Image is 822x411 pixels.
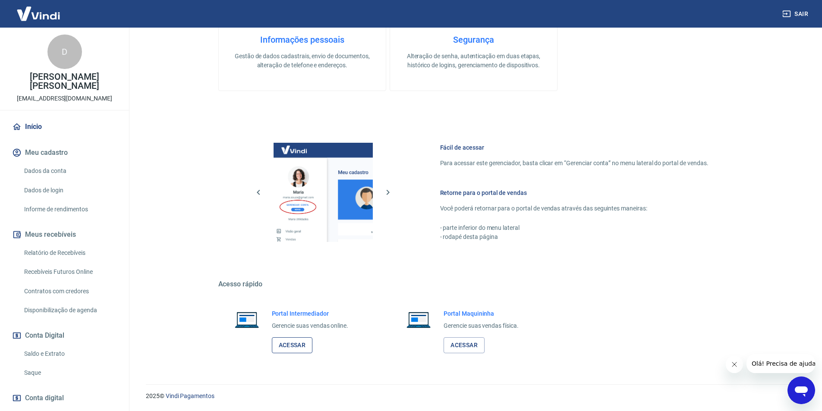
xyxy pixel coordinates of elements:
p: 2025 © [146,392,801,401]
img: Imagem de um notebook aberto [229,309,265,330]
a: Recebíveis Futuros Online [21,263,119,281]
h4: Segurança [404,35,543,45]
button: Meus recebíveis [10,225,119,244]
p: [PERSON_NAME] [PERSON_NAME] [7,72,122,91]
a: Acessar [444,337,485,353]
a: Saldo e Extrato [21,345,119,363]
p: Para acessar este gerenciador, basta clicar em “Gerenciar conta” no menu lateral do portal de ven... [440,159,709,168]
a: Relatório de Recebíveis [21,244,119,262]
h6: Fácil de acessar [440,143,709,152]
a: Acessar [272,337,313,353]
a: Informe de rendimentos [21,201,119,218]
p: Você poderá retornar para o portal de vendas através das seguintes maneiras: [440,204,709,213]
img: Imagem de um notebook aberto [400,309,437,330]
button: Conta Digital [10,326,119,345]
span: Olá! Precisa de ajuda? [5,6,72,13]
iframe: Fechar mensagem [726,356,743,373]
a: Contratos com credores [21,282,119,300]
h6: Portal Maquininha [444,309,519,318]
a: Dados de login [21,182,119,199]
a: Início [10,117,119,136]
p: - parte inferior do menu lateral [440,223,709,232]
a: Conta digital [10,389,119,408]
img: Imagem da dashboard mostrando o botão de gerenciar conta na sidebar no lado esquerdo [274,143,373,242]
a: Disponibilização de agenda [21,301,119,319]
h6: Portal Intermediador [272,309,349,318]
button: Sair [781,6,812,22]
p: Gestão de dados cadastrais, envio de documentos, alteração de telefone e endereços. [233,52,372,70]
p: - rodapé desta página [440,232,709,242]
h5: Acesso rápido [218,280,729,289]
div: D [47,35,82,69]
iframe: Mensagem da empresa [746,354,815,373]
iframe: Botão para abrir a janela de mensagens [787,376,815,404]
img: Vindi [10,0,66,27]
p: [EMAIL_ADDRESS][DOMAIN_NAME] [17,94,112,103]
span: Conta digital [25,392,64,404]
button: Meu cadastro [10,143,119,162]
a: Saque [21,364,119,382]
p: Gerencie suas vendas física. [444,321,519,330]
a: Vindi Pagamentos [166,392,214,399]
p: Alteração de senha, autenticação em duas etapas, histórico de logins, gerenciamento de dispositivos. [404,52,543,70]
p: Gerencie suas vendas online. [272,321,349,330]
h6: Retorne para o portal de vendas [440,188,709,197]
h4: Informações pessoais [233,35,372,45]
a: Dados da conta [21,162,119,180]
